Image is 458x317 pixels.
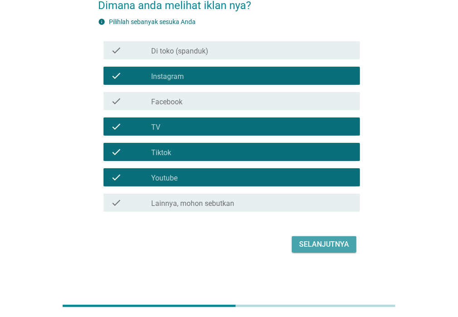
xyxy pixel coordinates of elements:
[111,45,122,56] i: check
[151,148,171,157] label: Tiktok
[151,123,160,132] label: TV
[111,121,122,132] i: check
[151,98,182,107] label: Facebook
[111,70,122,81] i: check
[111,197,122,208] i: check
[292,236,356,253] button: Selanjutnya
[111,172,122,183] i: check
[151,174,177,183] label: Youtube
[111,96,122,107] i: check
[151,72,184,81] label: Instagram
[111,146,122,157] i: check
[109,18,196,25] label: Pilihlah sebanyak sesuka Anda
[98,18,105,25] i: info
[151,47,208,56] label: Di toko (spanduk)
[151,199,234,208] label: Lainnya, mohon sebutkan
[299,239,349,250] div: Selanjutnya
